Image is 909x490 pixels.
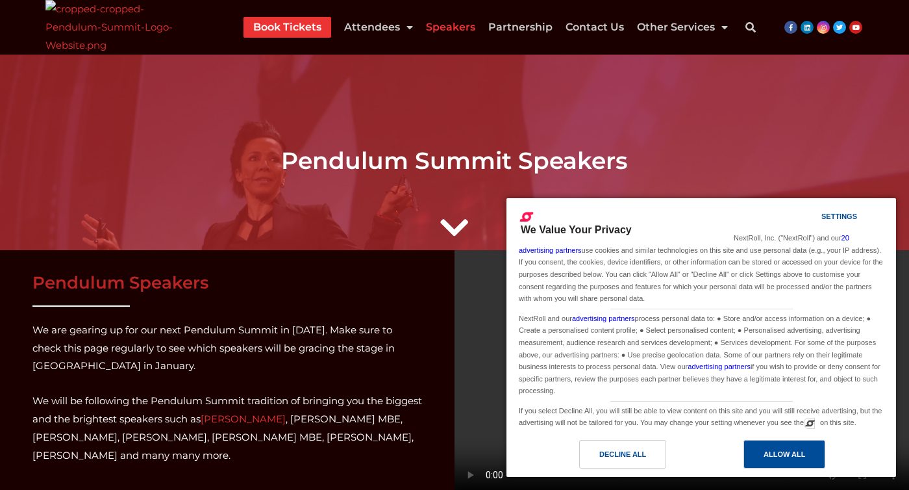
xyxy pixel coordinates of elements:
a: Partnership [488,17,553,38]
a: advertising partners [572,315,635,322]
p: We will be following the Pendulum Summit tradition of bringing you the biggest and the brightest ... [32,392,422,464]
a: advertising partners [688,363,751,370]
div: Decline All [599,447,646,461]
div: If you select Decline All, you will still be able to view content on this site and you will still... [516,402,886,430]
a: [PERSON_NAME] [201,413,286,425]
span: We Value Your Privacy [521,224,632,235]
nav: Menu [243,17,728,38]
div: Settings [821,209,857,224]
a: Contact Us [566,17,624,38]
div: Allow All [764,447,805,461]
a: Allow All [701,440,888,475]
h3: Pendulum Speakers [32,274,422,291]
a: 20 advertising partners [519,234,849,254]
a: Settings [799,206,830,230]
div: Search [738,14,764,40]
a: Other Services [637,17,728,38]
a: Decline All [514,440,701,475]
a: Attendees [344,17,413,38]
p: We are gearing up for our next Pendulum Summit in [DATE]. Make sure to check this page regularly ... [32,321,422,376]
div: NextRoll, Inc. ("NextRoll") and our use cookies and similar technologies on this site and use per... [516,231,886,305]
div: NextRoll and our process personal data to: ● Store and/or access information on a device; ● Creat... [516,309,886,398]
a: Book Tickets [253,17,321,38]
a: Speakers [426,17,475,38]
